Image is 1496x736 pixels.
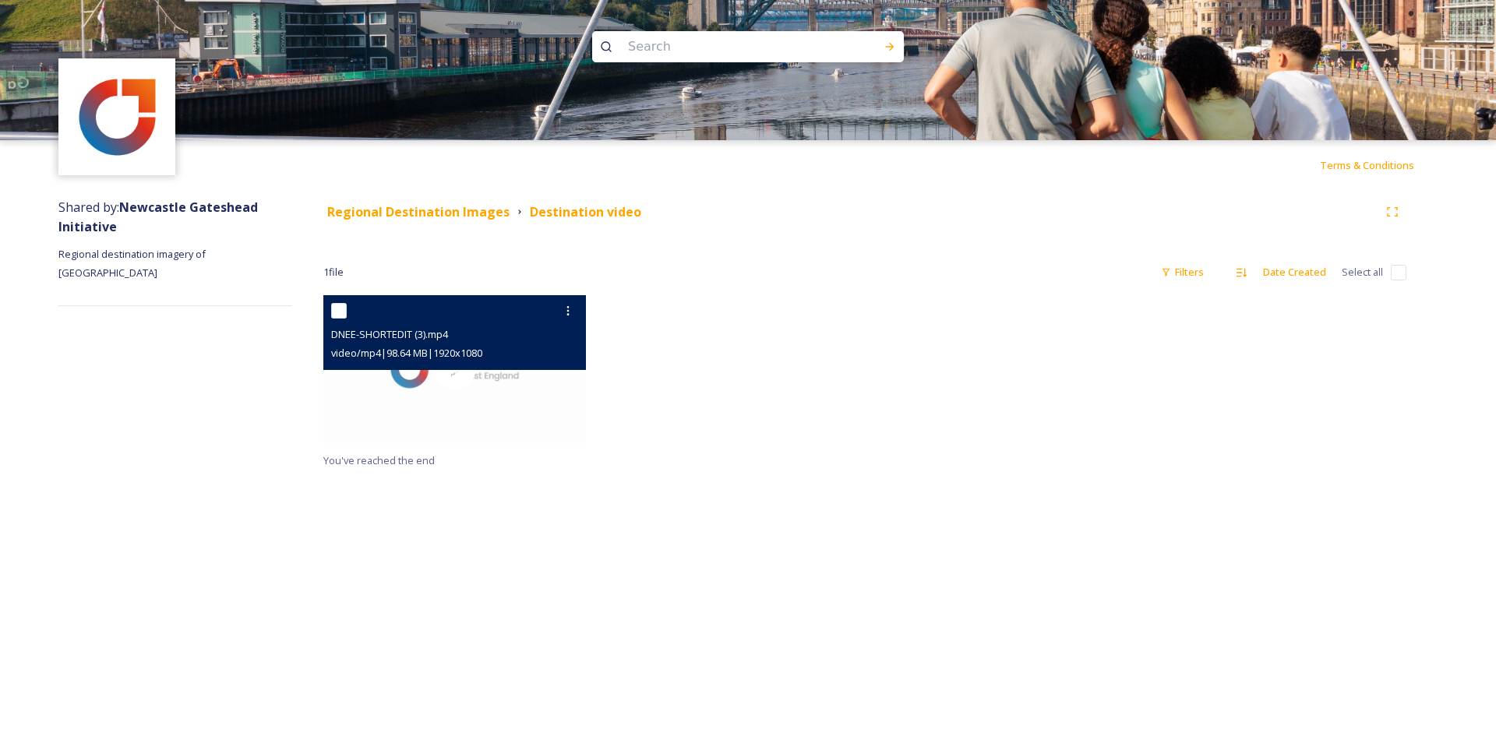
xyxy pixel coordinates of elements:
strong: Destination video [530,203,641,220]
span: Regional destination imagery of [GEOGRAPHIC_DATA] [58,247,208,280]
strong: Newcastle Gateshead Initiative [58,199,258,235]
span: Shared by: [58,199,258,235]
span: 1 file [323,265,344,280]
div: Filters [1153,257,1212,287]
a: Terms & Conditions [1320,156,1438,174]
span: Select all [1342,265,1383,280]
input: Search [620,30,834,64]
div: Date Created [1255,257,1334,287]
span: video/mp4 | 98.64 MB | 1920 x 1080 [331,346,482,360]
span: You've reached the end [323,453,435,467]
img: 713a3bf3-d4e9-485e-a0d0-f4fd3e88a8ea.jpg [61,61,174,174]
strong: Regional Destination Images [327,203,510,220]
span: Terms & Conditions [1320,158,1414,172]
span: DNEE-SHORTEDIT (3).mp4 [331,327,448,341]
